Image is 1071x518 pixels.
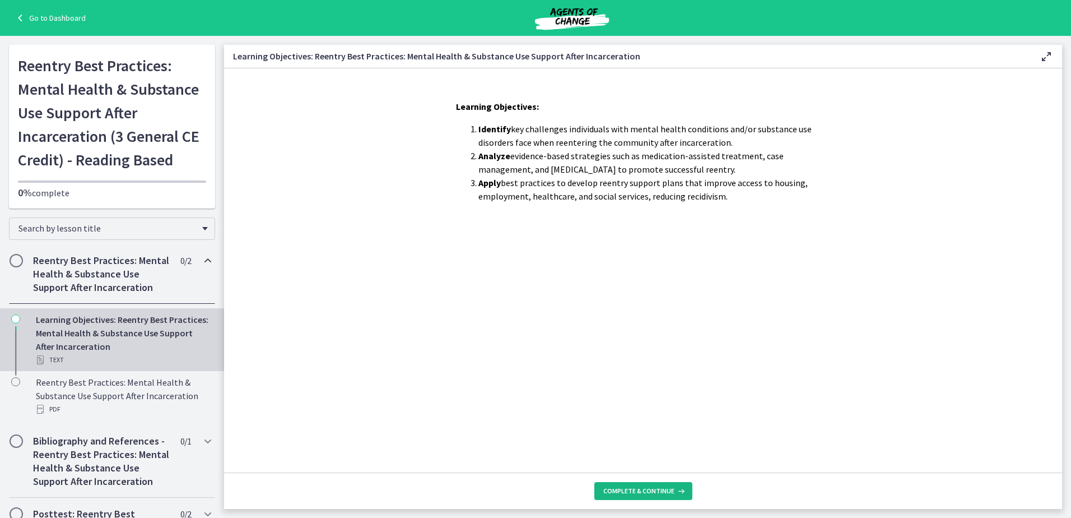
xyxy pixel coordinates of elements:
strong: Analyze [478,150,510,161]
span: Search by lesson title [18,223,197,234]
h3: Learning Objectives: Reentry Best Practices: Mental Health & Substance Use Support After Incarcer... [233,49,1022,63]
h1: Reentry Best Practices: Mental Health & Substance Use Support After Incarceration (3 General CE C... [18,54,206,172]
span: 0% [18,186,32,199]
span: Complete & continue [603,487,674,496]
span: Learning Objectives: [456,101,539,112]
li: key challenges individuals with mental health conditions and/or substance use disorders face when... [478,122,830,149]
h2: Reentry Best Practices: Mental Health & Substance Use Support After Incarceration [33,254,170,294]
img: Agents of Change [505,4,639,31]
li: best practices to develop reentry support plans that improve access to housing, employment, healt... [478,176,830,203]
li: evidence-based strategies such as medication-assisted treatment, case management, and [MEDICAL_DA... [478,149,830,176]
strong: Identify [478,123,511,135]
h2: Bibliography and References - Reentry Best Practices: Mental Health & Substance Use Support After... [33,434,170,488]
div: Search by lesson title [9,218,215,240]
a: Go to Dashboard [13,11,86,25]
span: 0 / 1 [180,434,191,448]
p: complete [18,186,206,200]
div: Text [36,353,211,367]
button: Complete & continue [594,482,692,500]
strong: Apply [478,177,501,188]
div: PDF [36,403,211,416]
div: Reentry Best Practices: Mental Health & Substance Use Support After Incarceration [36,376,211,416]
span: 0 / 2 [180,254,191,267]
div: Learning Objectives: Reentry Best Practices: Mental Health & Substance Use Support After Incarcer... [36,313,211,367]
